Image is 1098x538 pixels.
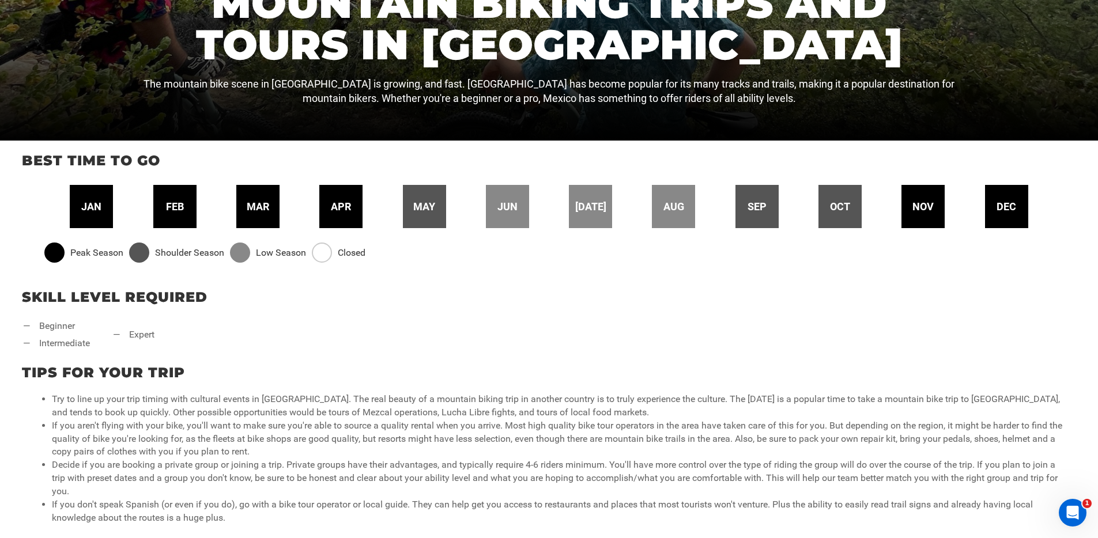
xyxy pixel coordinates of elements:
[70,247,123,260] span: Peak Season
[113,328,154,342] li: expert
[155,247,224,260] span: Shoulder Season
[23,337,31,350] span: —
[52,419,1069,459] li: If you aren't flying with your bike, you'll want to make sure you're able to source a quality ren...
[81,199,101,214] span: jan
[52,498,1069,525] li: If you don't speak Spanish (or even if you do), go with a bike tour operator or local guide. They...
[23,320,31,333] span: —
[247,199,269,214] span: mar
[23,320,90,333] li: beginner
[138,77,961,106] p: The mountain bike scene in [GEOGRAPHIC_DATA] is growing, and fast. [GEOGRAPHIC_DATA] has become p...
[22,363,1076,382] p: Tips for your trip
[52,393,1069,419] li: Try to line up your trip timing with cultural events in [GEOGRAPHIC_DATA]. The real beauty of a m...
[497,199,518,214] span: jun
[663,199,684,214] span: aug
[113,328,120,342] span: —
[413,199,435,214] span: may
[166,199,184,214] span: feb
[331,199,351,214] span: apr
[575,199,606,214] span: [DATE]
[23,337,90,350] li: intermediate
[1059,499,1086,526] iframe: Intercom live chat
[22,287,1076,307] p: Skill Level Required
[912,199,934,214] span: nov
[52,459,1069,498] li: Decide if you are booking a private group or joining a trip. Private groups have their advantages...
[1082,499,1092,508] span: 1
[256,247,306,260] span: Low Season
[748,199,767,214] span: sep
[830,199,850,214] span: oct
[997,199,1016,214] span: dec
[338,247,365,260] span: Closed
[22,151,1076,171] p: Best time to go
